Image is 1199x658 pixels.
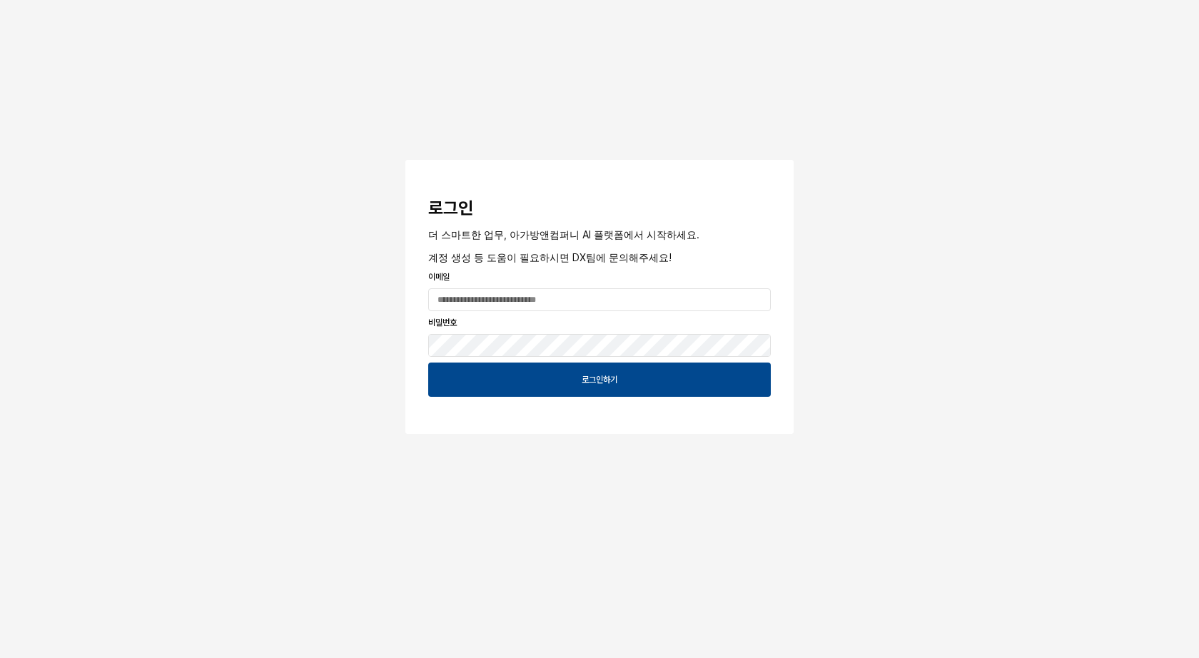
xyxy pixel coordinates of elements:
p: 더 스마트한 업무, 아가방앤컴퍼니 AI 플랫폼에서 시작하세요. [428,227,771,242]
p: 로그인하기 [582,374,617,385]
h3: 로그인 [428,198,771,218]
p: 비밀번호 [428,316,771,329]
button: 로그인하기 [428,363,771,397]
p: 계정 생성 등 도움이 필요하시면 DX팀에 문의해주세요! [428,250,771,265]
p: 이메일 [428,270,771,283]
